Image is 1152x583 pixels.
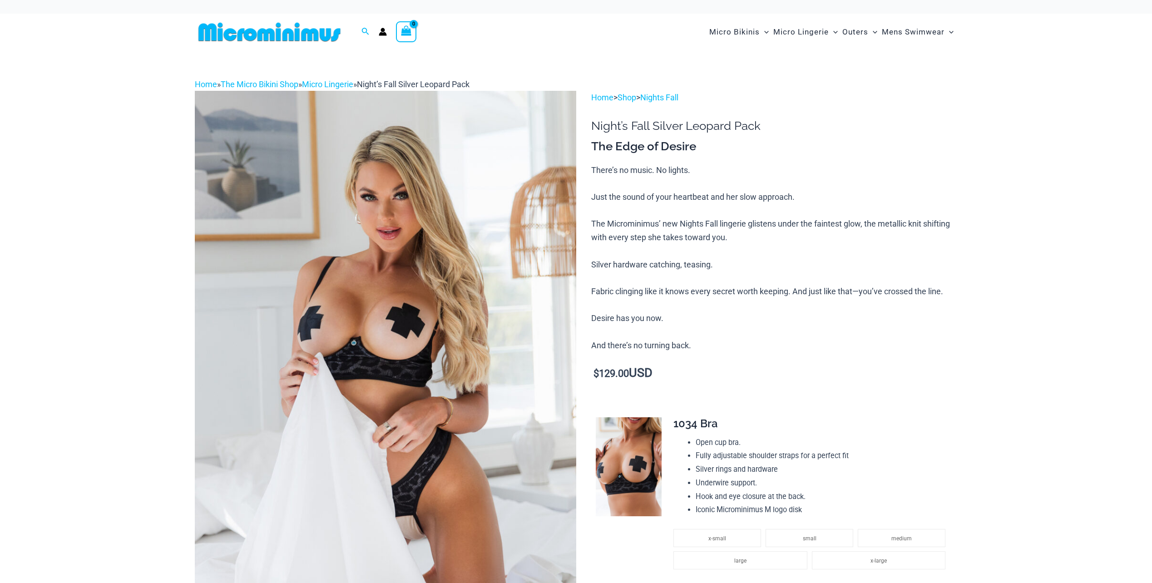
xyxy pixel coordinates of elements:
li: Underwire support. [696,476,950,490]
p: USD [591,366,957,380]
nav: Site Navigation [706,17,958,47]
span: x-large [870,558,887,564]
li: Silver rings and hardware [696,463,950,476]
h1: Night’s Fall Silver Leopard Pack [591,119,957,133]
span: medium [891,535,912,542]
span: Menu Toggle [760,20,769,44]
span: Outers [842,20,868,44]
li: Fully adjustable shoulder straps for a perfect fit [696,449,950,463]
span: 1034 Bra [673,417,718,430]
span: small [803,535,816,542]
span: » » » [195,79,470,89]
li: Iconic Microminimus M logo disk [696,503,950,517]
a: View Shopping Cart, empty [396,21,417,42]
a: Micro BikinisMenu ToggleMenu Toggle [707,18,771,46]
span: Menu Toggle [944,20,954,44]
p: There’s no music. No lights. Just the sound of your heartbeat and her slow approach. The Micromin... [591,163,957,352]
a: The Micro Bikini Shop [221,79,298,89]
a: Shop [618,93,636,102]
span: Menu Toggle [829,20,838,44]
li: x-small [673,529,761,547]
a: Micro LingerieMenu ToggleMenu Toggle [771,18,840,46]
a: Account icon link [379,28,387,36]
a: Micro Lingerie [302,79,353,89]
h3: The Edge of Desire [591,139,957,154]
li: small [766,529,853,547]
p: > > [591,91,957,104]
a: Home [591,93,613,102]
img: Nights Fall Silver Leopard 1036 Bra [596,417,662,516]
li: large [673,551,807,569]
li: medium [858,529,945,547]
img: MM SHOP LOGO FLAT [195,22,344,42]
bdi: 129.00 [593,368,629,379]
span: $ [593,368,599,379]
span: Micro Lingerie [773,20,829,44]
span: Menu Toggle [868,20,877,44]
a: Nights Fall [640,93,678,102]
li: Open cup bra. [696,436,950,450]
a: Home [195,79,217,89]
a: Search icon link [361,26,370,38]
a: OutersMenu ToggleMenu Toggle [840,18,880,46]
span: large [734,558,747,564]
span: Night’s Fall Silver Leopard Pack [357,79,470,89]
li: Hook and eye closure at the back. [696,490,950,504]
span: Micro Bikinis [709,20,760,44]
a: Mens SwimwearMenu ToggleMenu Toggle [880,18,956,46]
li: x-large [812,551,945,569]
span: Mens Swimwear [882,20,944,44]
span: x-small [708,535,726,542]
